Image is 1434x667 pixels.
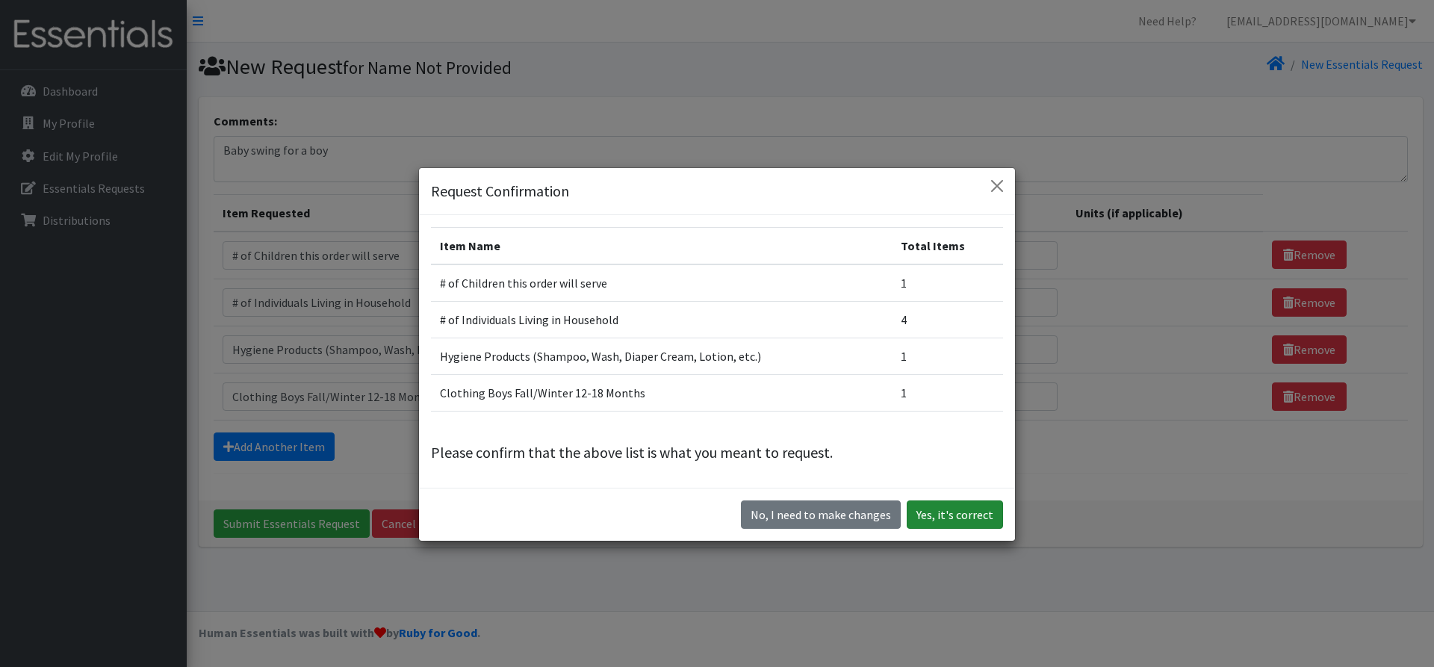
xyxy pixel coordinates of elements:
button: Yes, it's correct [907,500,1003,529]
td: 4 [892,302,1003,338]
td: # of Children this order will serve [431,264,892,302]
td: Hygiene Products (Shampoo, Wash, Diaper Cream, Lotion, etc.) [431,338,892,375]
td: 1 [892,338,1003,375]
td: 1 [892,264,1003,302]
th: Item Name [431,228,892,265]
th: Total Items [892,228,1003,265]
button: Close [985,174,1009,198]
td: Clothing Boys Fall/Winter 12-18 Months [431,375,892,412]
p: Please confirm that the above list is what you meant to request. [431,441,1003,464]
td: 1 [892,375,1003,412]
button: No I need to make changes [741,500,901,529]
td: # of Individuals Living in Household [431,302,892,338]
h5: Request Confirmation [431,180,569,202]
